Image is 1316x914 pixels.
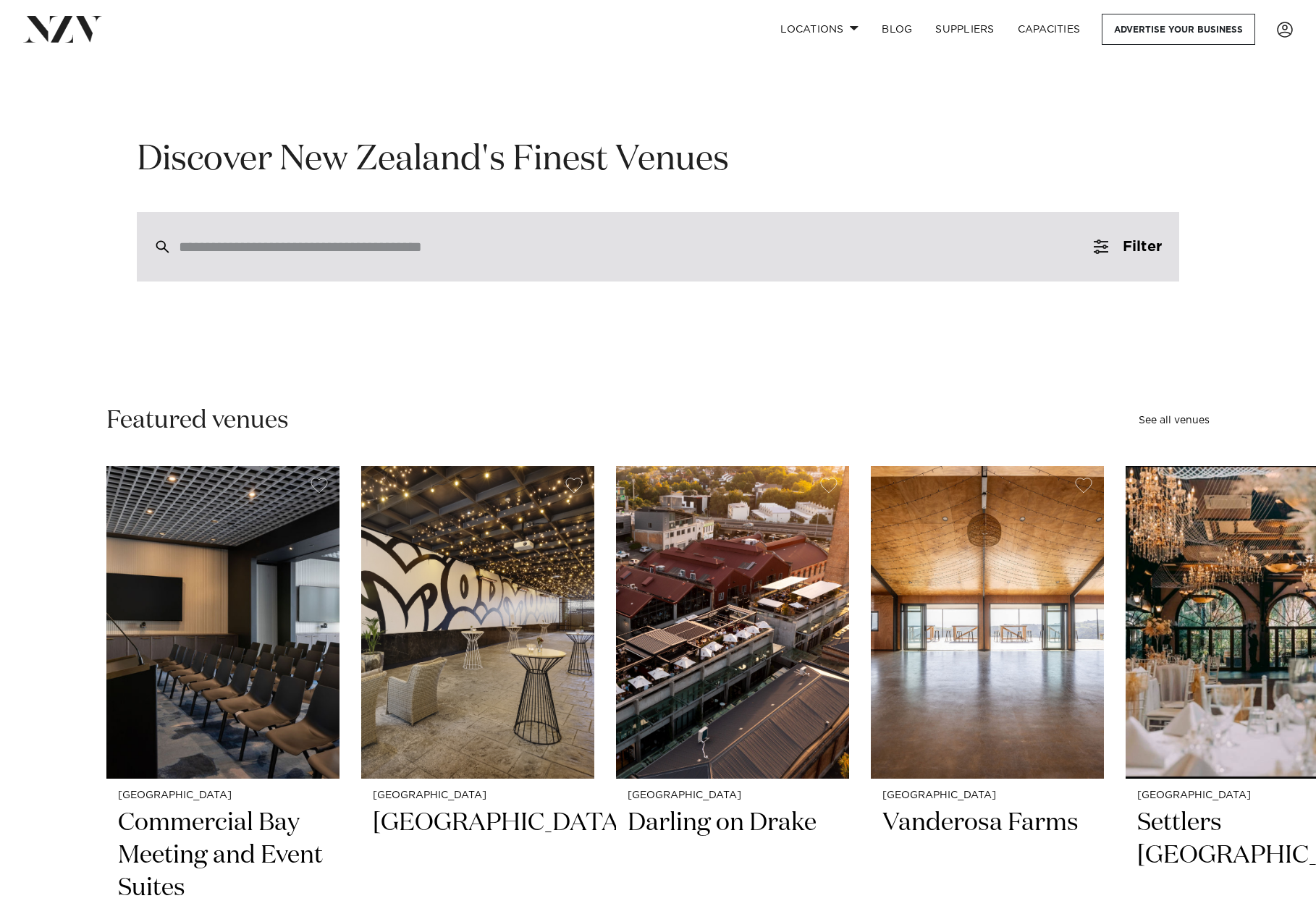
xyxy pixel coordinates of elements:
[882,807,1092,905] h2: Vanderosa Farms
[118,807,328,905] h2: Commercial Bay Meeting and Event Suites
[769,14,870,45] a: Locations
[373,790,583,801] small: [GEOGRAPHIC_DATA]
[882,790,1092,801] small: [GEOGRAPHIC_DATA]
[373,807,583,905] h2: [GEOGRAPHIC_DATA]
[616,466,849,779] img: Aerial view of Darling on Drake
[628,807,838,905] h2: Darling on Drake
[1102,14,1255,45] a: Advertise your business
[137,137,1179,183] h1: Discover New Zealand's Finest Venues
[1076,212,1179,282] button: Filter
[118,790,328,801] small: [GEOGRAPHIC_DATA]
[1139,415,1210,426] a: See all venues
[1123,240,1162,254] span: Filter
[870,14,924,45] a: BLOG
[106,405,289,437] h2: Featured venues
[1006,14,1092,45] a: Capacities
[23,16,102,42] img: nzv-logo.png
[628,790,838,801] small: [GEOGRAPHIC_DATA]
[924,14,1005,45] a: SUPPLIERS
